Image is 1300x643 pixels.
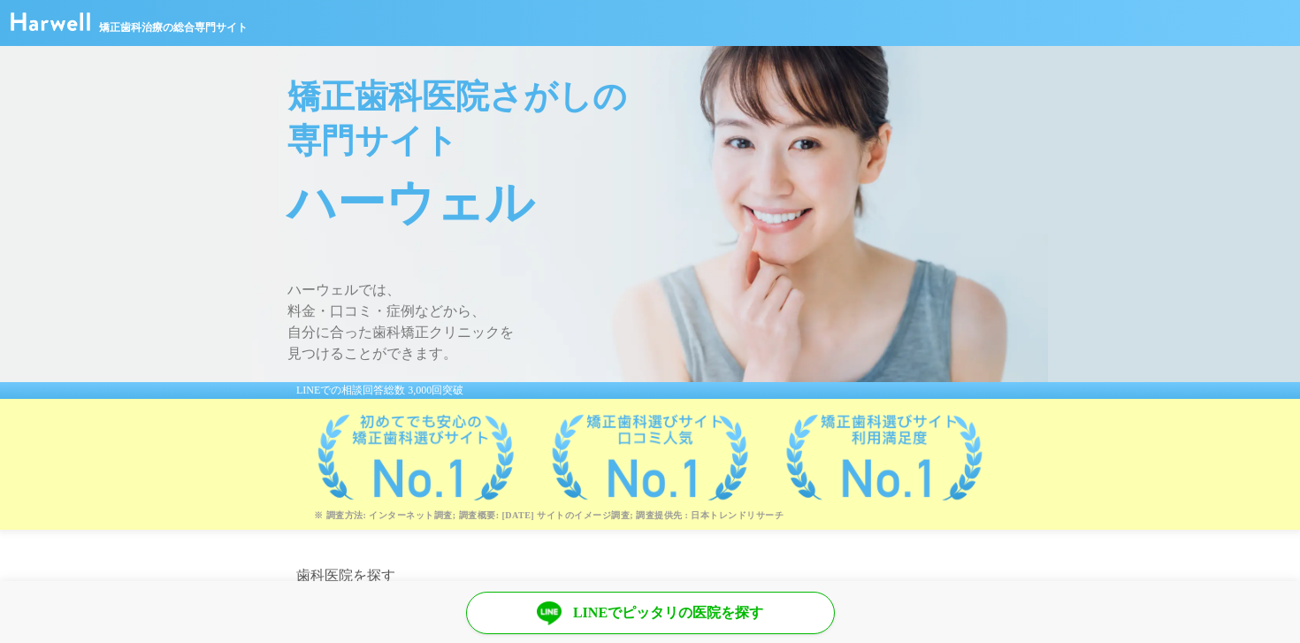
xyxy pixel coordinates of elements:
img: ハーウェル [11,12,90,31]
a: ハーウェル [11,19,90,34]
a: LINEでピッタリの医院を探す [466,592,835,634]
span: 矯正歯科医院さがしの [287,74,1048,119]
span: 専門サイト [287,119,1048,163]
span: ハーウェル [287,163,1048,244]
span: 自分に合った歯科矯正クリニックを [287,322,1048,343]
h2: 歯科医院を探す [296,565,1004,586]
span: ハーウェルでは、 [287,279,1048,301]
span: 見つけることができます。 [287,343,1048,364]
div: LINEでの相談回答総数 3,000回突破 [252,382,1048,399]
p: ※ 調査方法: インターネット調査; 調査概要: [DATE] サイトのイメージ調査; 調査提供先 : 日本トレンドリサーチ [314,509,1048,521]
span: 料金・口コミ・症例などから、 [287,301,1048,322]
span: 矯正歯科治療の総合専門サイト [99,19,248,35]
